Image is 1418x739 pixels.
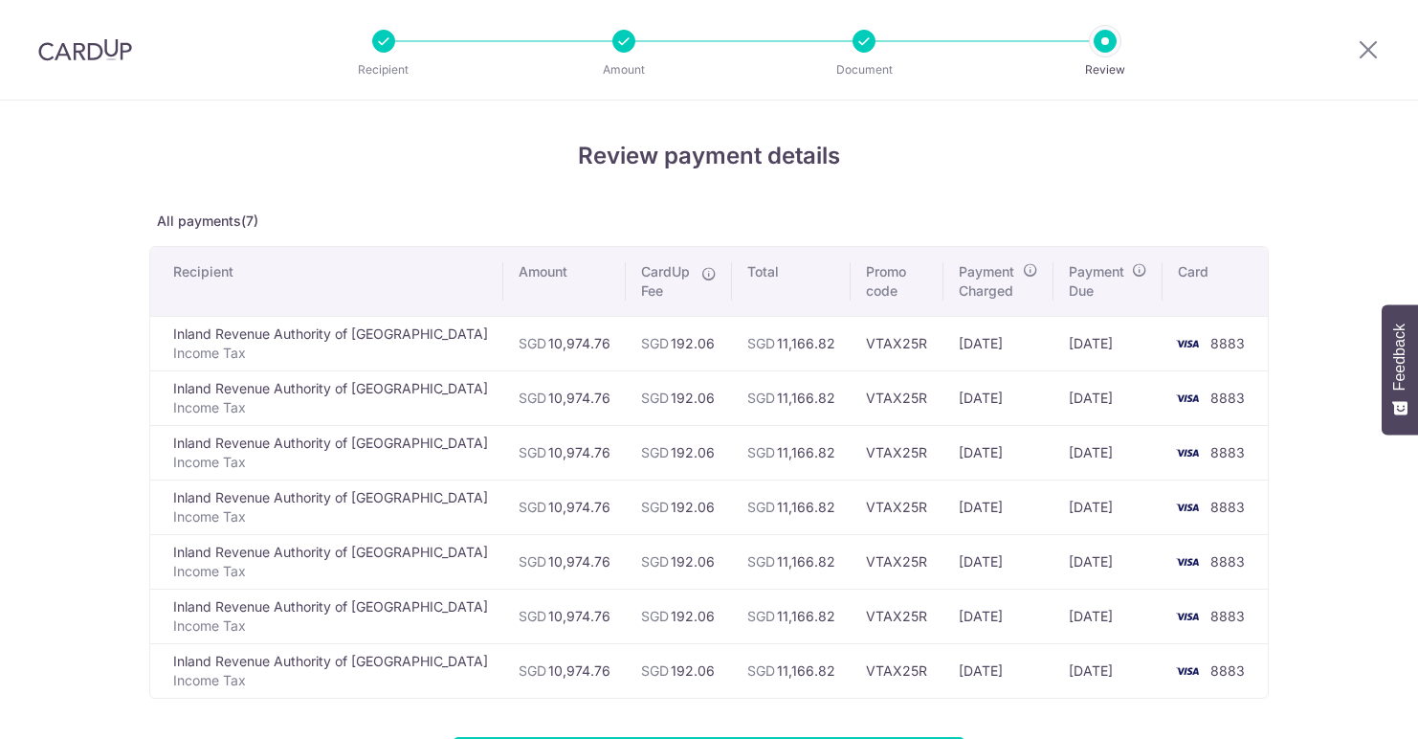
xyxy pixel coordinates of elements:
[641,262,692,301] span: CardUp Fee
[173,344,488,363] p: Income Tax
[1168,550,1207,573] img: <span class="translation_missing" title="translation missing: en.account_steps.new_confirm_form.b...
[1053,643,1163,698] td: [DATE]
[1210,553,1245,570] span: 8883
[173,507,488,526] p: Income Tax
[1053,316,1163,370] td: [DATE]
[851,480,943,534] td: VTAX25R
[150,480,503,534] td: Inland Revenue Authority of [GEOGRAPHIC_DATA]
[1210,444,1245,460] span: 8883
[173,562,488,581] p: Income Tax
[1210,499,1245,515] span: 8883
[959,262,1018,301] span: Payment Charged
[732,589,851,643] td: 11,166.82
[149,139,1269,173] h4: Review payment details
[1053,589,1163,643] td: [DATE]
[943,643,1054,698] td: [DATE]
[1053,370,1163,425] td: [DATE]
[1210,335,1245,351] span: 8883
[626,643,732,698] td: 192.06
[519,662,546,679] span: SGD
[173,616,488,636] p: Income Tax
[150,425,503,480] td: Inland Revenue Authority of [GEOGRAPHIC_DATA]
[1034,60,1176,79] p: Review
[641,553,669,570] span: SGD
[943,534,1054,589] td: [DATE]
[1053,534,1163,589] td: [DATE]
[519,390,546,406] span: SGD
[1168,605,1207,628] img: <span class="translation_missing" title="translation missing: en.account_steps.new_confirm_form.b...
[641,390,669,406] span: SGD
[519,499,546,515] span: SGD
[732,643,851,698] td: 11,166.82
[851,589,943,643] td: VTAX25R
[626,534,732,589] td: 192.06
[626,316,732,370] td: 192.06
[851,247,943,316] th: Promo code
[1382,304,1418,435] button: Feedback - Show survey
[503,534,626,589] td: 10,974.76
[732,247,851,316] th: Total
[1168,660,1207,683] img: <span class="translation_missing" title="translation missing: en.account_steps.new_confirm_form.b...
[626,370,732,425] td: 192.06
[150,247,503,316] th: Recipient
[519,335,546,351] span: SGD
[503,247,626,316] th: Amount
[851,425,943,480] td: VTAX25R
[150,589,503,643] td: Inland Revenue Authority of [GEOGRAPHIC_DATA]
[503,316,626,370] td: 10,974.76
[851,643,943,698] td: VTAX25R
[503,370,626,425] td: 10,974.76
[943,480,1054,534] td: [DATE]
[503,425,626,480] td: 10,974.76
[150,534,503,589] td: Inland Revenue Authority of [GEOGRAPHIC_DATA]
[173,671,488,690] p: Income Tax
[150,370,503,425] td: Inland Revenue Authority of [GEOGRAPHIC_DATA]
[943,370,1054,425] td: [DATE]
[732,370,851,425] td: 11,166.82
[747,553,775,570] span: SGD
[1210,608,1245,624] span: 8883
[1210,390,1245,406] span: 8883
[149,212,1269,231] p: All payments(7)
[747,390,775,406] span: SGD
[1069,262,1126,301] span: Payment Due
[150,643,503,698] td: Inland Revenue Authority of [GEOGRAPHIC_DATA]
[851,534,943,589] td: VTAX25R
[503,643,626,698] td: 10,974.76
[173,398,488,417] p: Income Tax
[519,553,546,570] span: SGD
[150,316,503,370] td: Inland Revenue Authority of [GEOGRAPHIC_DATA]
[553,60,695,79] p: Amount
[503,480,626,534] td: 10,974.76
[1210,662,1245,679] span: 8883
[173,453,488,472] p: Income Tax
[641,444,669,460] span: SGD
[1163,247,1268,316] th: Card
[793,60,935,79] p: Document
[732,316,851,370] td: 11,166.82
[747,608,775,624] span: SGD
[38,38,132,61] img: CardUp
[519,608,546,624] span: SGD
[943,316,1054,370] td: [DATE]
[732,534,851,589] td: 11,166.82
[641,335,669,351] span: SGD
[851,370,943,425] td: VTAX25R
[626,589,732,643] td: 192.06
[1168,387,1207,410] img: <span class="translation_missing" title="translation missing: en.account_steps.new_confirm_form.b...
[1053,425,1163,480] td: [DATE]
[747,499,775,515] span: SGD
[1391,324,1408,391] span: Feedback
[626,480,732,534] td: 192.06
[851,316,943,370] td: VTAX25R
[747,444,775,460] span: SGD
[1053,480,1163,534] td: [DATE]
[641,499,669,515] span: SGD
[1168,332,1207,355] img: <span class="translation_missing" title="translation missing: en.account_steps.new_confirm_form.b...
[1168,496,1207,519] img: <span class="translation_missing" title="translation missing: en.account_steps.new_confirm_form.b...
[943,589,1054,643] td: [DATE]
[313,60,454,79] p: Recipient
[626,425,732,480] td: 192.06
[747,662,775,679] span: SGD
[732,425,851,480] td: 11,166.82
